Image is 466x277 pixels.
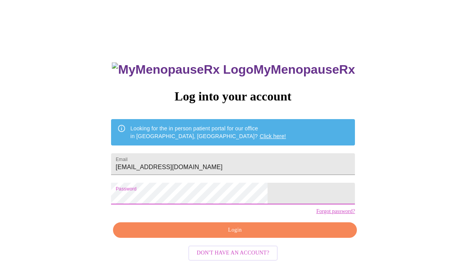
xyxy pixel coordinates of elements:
div: Looking for the in person patient portal for our office in [GEOGRAPHIC_DATA], [GEOGRAPHIC_DATA]? [130,121,286,143]
button: Login [113,222,357,238]
img: MyMenopauseRx Logo [112,62,253,77]
span: Don't have an account? [197,248,270,258]
span: Login [122,225,348,235]
a: Click here! [260,133,286,139]
button: Don't have an account? [188,246,278,261]
a: Forgot password? [316,208,355,215]
h3: Log into your account [111,89,355,104]
h3: MyMenopauseRx [112,62,355,77]
a: Don't have an account? [186,249,280,256]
